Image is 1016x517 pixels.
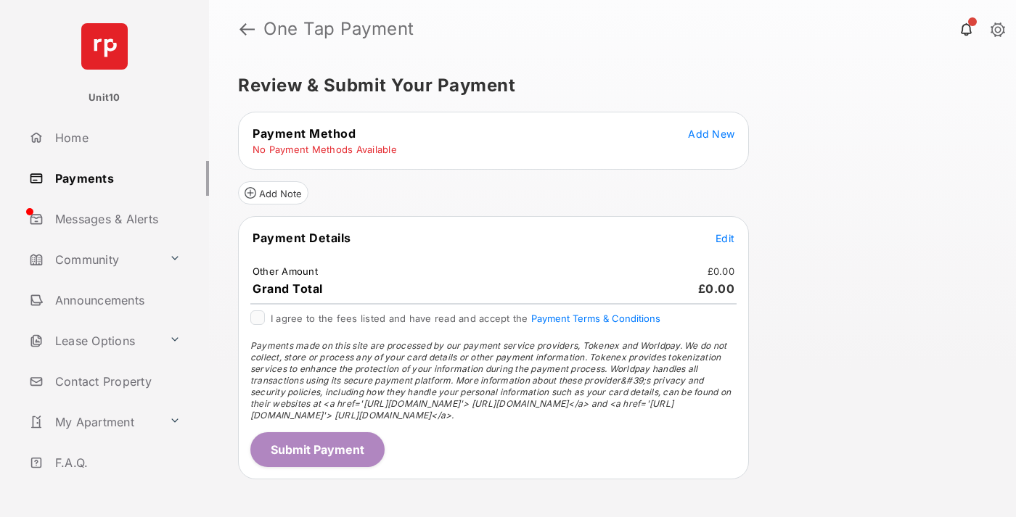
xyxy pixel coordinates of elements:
a: Announcements [23,283,209,318]
button: Add New [688,126,734,141]
a: F.A.Q. [23,445,209,480]
span: Add New [688,128,734,140]
a: Messages & Alerts [23,202,209,236]
img: svg+xml;base64,PHN2ZyB4bWxucz0iaHR0cDovL3d3dy53My5vcmcvMjAwMC9zdmciIHdpZHRoPSI2NCIgaGVpZ2h0PSI2NC... [81,23,128,70]
span: Payments made on this site are processed by our payment service providers, Tokenex and Worldpay. ... [250,340,731,421]
a: Contact Property [23,364,209,399]
span: Edit [716,232,734,244]
span: Payment Method [253,126,356,141]
a: Community [23,242,163,277]
a: Home [23,120,209,155]
h5: Review & Submit Your Payment [238,77,975,94]
button: I agree to the fees listed and have read and accept the [531,313,660,324]
strong: One Tap Payment [263,20,414,38]
span: Payment Details [253,231,351,245]
span: £0.00 [698,281,735,296]
button: Submit Payment [250,432,385,467]
td: £0.00 [707,265,735,278]
span: I agree to the fees listed and have read and accept the [271,313,660,324]
p: Unit10 [89,91,120,105]
td: Other Amount [252,265,319,278]
button: Edit [716,231,734,245]
td: No Payment Methods Available [252,143,398,156]
a: My Apartment [23,405,163,439]
a: Payments [23,161,209,196]
button: Add Note [238,181,308,204]
a: Lease Options [23,323,163,358]
span: Grand Total [253,281,323,296]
